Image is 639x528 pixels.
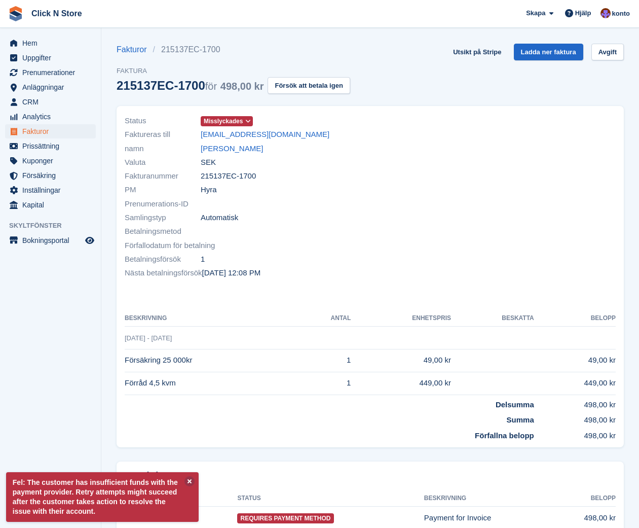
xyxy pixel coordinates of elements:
a: menu [5,95,96,109]
span: Betalningsmetod [125,226,201,237]
nav: breadcrumbs [117,44,350,56]
span: Status [125,115,201,127]
span: Nästa betalningsförsök [125,267,202,279]
a: menu [5,139,96,153]
a: menu [5,124,96,138]
span: Hem [22,36,83,50]
td: 1 [299,349,351,372]
strong: Förfallna belopp [475,431,534,440]
span: Prissättning [22,139,83,153]
span: SEK [201,157,216,168]
a: menu [5,80,96,94]
span: Uppgifter [22,51,83,65]
td: 498,00 kr [534,426,616,442]
span: Bokningsportal [22,233,83,248]
span: Hjälp [575,8,591,18]
th: Status [237,490,424,507]
a: [PERSON_NAME] [201,143,263,155]
img: stora-icon-8386f47178a22dfd0bd8f6a31ec36ba5ce8667c1dd55bd0f319d3a0aa187defe.svg [8,6,23,21]
span: Automatisk [201,212,238,224]
span: Kuponger [22,154,83,168]
th: Enhetspris [351,310,451,327]
span: Skyltfönster [9,221,101,231]
p: Fel: The customer has insufficient funds with the payment provider. Retry attempts might succeed ... [6,472,199,522]
button: Försök att betala igen [268,77,350,94]
a: menu [5,168,96,183]
span: Misslyckades [204,117,243,126]
strong: Summa [507,415,534,424]
a: Avgift [591,44,624,60]
a: menu [5,110,96,124]
span: CRM [22,95,83,109]
td: Förråd 4,5 kvm [125,372,299,395]
a: meny [5,233,96,248]
th: Beskrivning [424,490,554,507]
th: Beskatta [451,310,534,327]
th: Belopp [534,310,616,327]
a: menu [5,65,96,80]
span: Anläggningar [22,80,83,94]
img: Theo Söderlund [600,8,611,18]
strong: Delsumma [496,400,534,409]
a: menu [5,154,96,168]
h2: Betalningar [125,470,616,482]
td: 49,00 kr [534,349,616,372]
span: Faktureras till [125,129,201,140]
span: för [205,81,217,92]
div: 215137EC-1700 [117,79,264,92]
a: menu [5,36,96,50]
th: ANTAL [299,310,351,327]
span: Prenumerationer [22,65,83,80]
span: Valuta [125,157,201,168]
span: Analytics [22,110,83,124]
span: Förfallodatum för betalning [125,240,215,252]
th: Beskrivning [125,310,299,327]
time: 2025-08-28 10:08:55 UTC [202,267,261,279]
span: konto [612,9,630,19]
span: PM [125,184,201,196]
span: 1 [201,254,205,265]
span: Betalningsförsök [125,254,201,265]
td: Försäkring 25 000kr [125,349,299,372]
span: Försäkring [22,168,83,183]
span: Hyra [201,184,217,196]
a: Utsikt på Stripe [449,44,505,60]
a: menu [5,183,96,197]
td: 1 [299,372,351,395]
a: Fakturor [117,44,153,56]
span: Kapital [22,198,83,212]
a: menu [5,198,96,212]
td: 498,00 kr [534,410,616,426]
th: Belopp [554,490,616,507]
a: Förhandsgranska butik [84,234,96,247]
span: Prenumerations-ID [125,198,201,210]
td: 49,00 kr [351,349,451,372]
span: Samlingstyp [125,212,201,224]
a: menu [5,51,96,65]
span: [DATE] - [DATE] [125,334,172,342]
span: Skapa [526,8,545,18]
a: [EMAIL_ADDRESS][DOMAIN_NAME] [201,129,329,140]
span: 498,00 kr [220,81,264,92]
span: 215137EC-1700 [201,170,256,182]
td: 449,00 kr [534,372,616,395]
a: Click N Store [27,5,86,22]
span: Faktura [117,66,350,76]
span: Fakturanummer [125,170,201,182]
a: Ladda ner faktura [514,44,583,60]
span: namn [125,143,201,155]
span: Requires Payment Method [237,513,333,523]
span: Fakturor [22,124,83,138]
td: 449,00 kr [351,372,451,395]
a: Misslyckades [201,115,253,127]
td: 498,00 kr [534,395,616,410]
span: Inställningar [22,183,83,197]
